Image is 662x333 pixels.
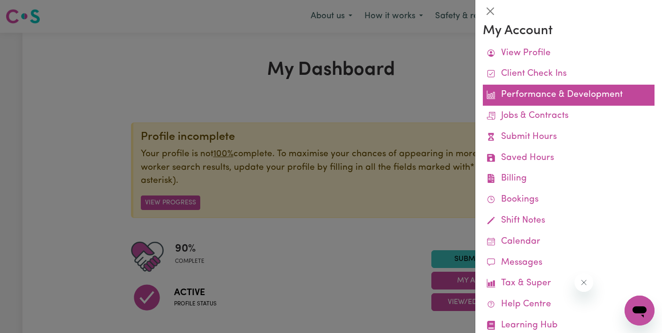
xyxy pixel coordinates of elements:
a: Submit Hours [483,127,655,148]
a: Jobs & Contracts [483,106,655,127]
a: Saved Hours [483,148,655,169]
a: Bookings [483,189,655,210]
a: Billing [483,168,655,189]
a: Help Centre [483,294,655,315]
h3: My Account [483,23,655,39]
button: Close [483,4,498,19]
iframe: Button to launch messaging window [625,296,655,326]
a: Tax & Super [483,273,655,294]
a: Client Check Ins [483,64,655,85]
a: View Profile [483,43,655,64]
iframe: Close message [575,273,593,292]
a: Calendar [483,232,655,253]
a: Performance & Development [483,85,655,106]
a: Messages [483,253,655,274]
span: Need any help? [6,7,57,14]
a: Shift Notes [483,210,655,232]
